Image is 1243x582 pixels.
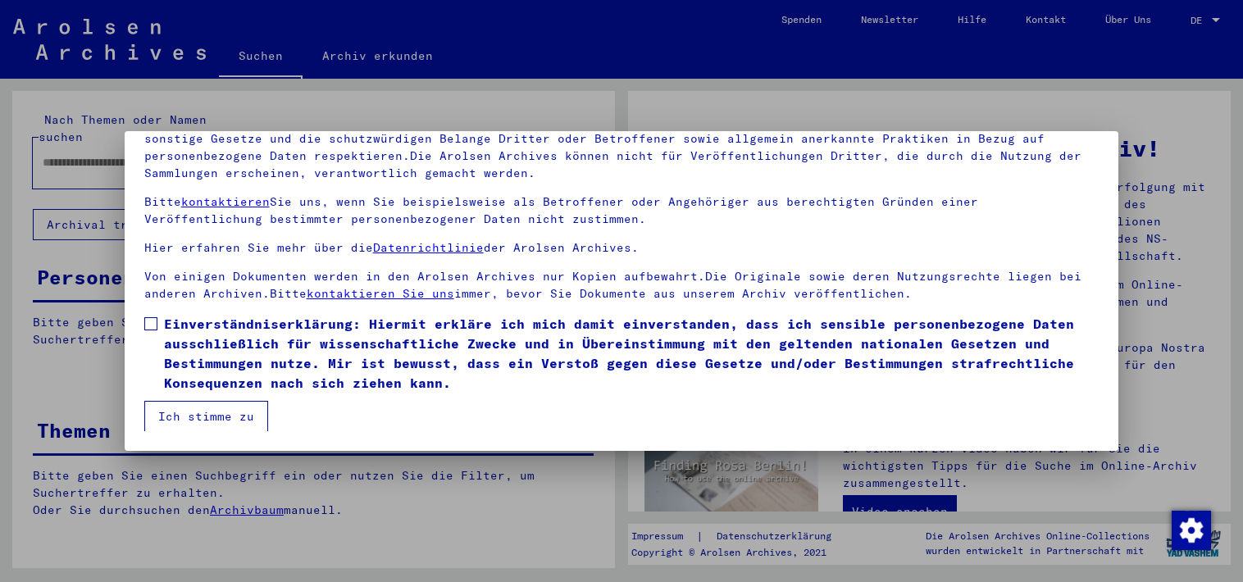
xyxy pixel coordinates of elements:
[307,286,454,301] a: kontaktieren Sie uns
[181,194,270,209] a: kontaktieren
[144,268,1100,302] p: Von einigen Dokumenten werden in den Arolsen Archives nur Kopien aufbewahrt.Die Originale sowie d...
[144,96,1100,182] p: Bitte beachten Sie, dass dieses Portal über NS - Verfolgte sensible Daten zu identifizierten oder...
[1172,511,1211,550] img: Zustimmung ändern
[1171,510,1210,549] div: Zustimmung ändern
[144,193,1100,228] p: Bitte Sie uns, wenn Sie beispielsweise als Betroffener oder Angehöriger aus berechtigten Gründen ...
[144,239,1100,257] p: Hier erfahren Sie mehr über die der Arolsen Archives.
[373,240,484,255] a: Datenrichtlinie
[164,314,1100,393] span: Einverständniserklärung: Hiermit erkläre ich mich damit einverstanden, dass ich sensible personen...
[144,401,268,432] button: Ich stimme zu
